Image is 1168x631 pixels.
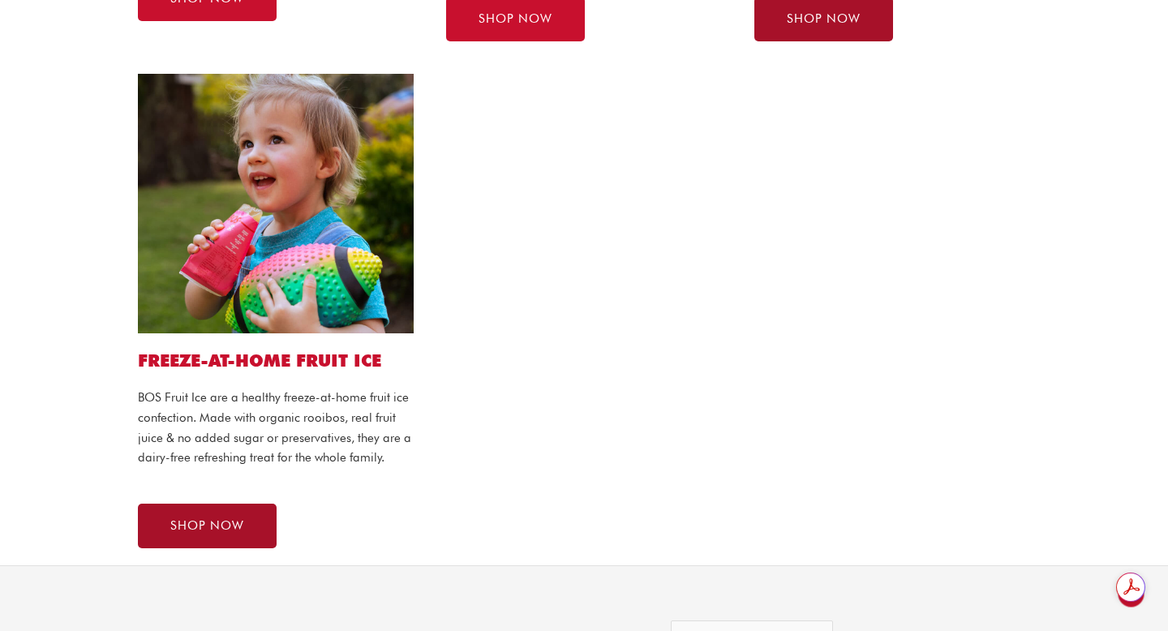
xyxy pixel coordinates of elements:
a: SHOP NOW [138,504,277,548]
p: BOS Fruit Ice are a healthy freeze-at-home fruit ice confection. Made with organic rooibos, real ... [138,388,414,468]
h2: FREEZE-AT-HOME FRUIT ICE [138,350,414,371]
img: Cherry_Ice Bosbrands [138,74,414,333]
span: SHOP NOW [787,13,861,25]
span: SHOP NOW [479,13,552,25]
span: SHOP NOW [170,520,244,532]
